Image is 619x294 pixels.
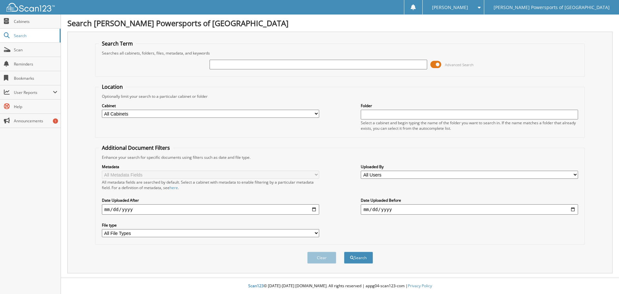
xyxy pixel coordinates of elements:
label: Cabinet [102,103,319,108]
button: Clear [307,252,336,264]
div: All metadata fields are searched by default. Select a cabinet with metadata to enable filtering b... [102,179,319,190]
div: Select a cabinet and begin typing the name of the folder you want to search in. If the name match... [361,120,578,131]
span: Bookmarks [14,76,57,81]
div: Searches all cabinets, folders, files, metadata, and keywords [99,50,582,56]
div: Optionally limit your search to a particular cabinet or folder [99,94,582,99]
legend: Additional Document Filters [99,144,173,151]
div: Enhance your search for specific documents using filters such as date and file type. [99,155,582,160]
label: Folder [361,103,578,108]
a: Privacy Policy [408,283,432,289]
span: Reminders [14,61,57,67]
span: Advanced Search [445,62,474,67]
span: User Reports [14,90,53,95]
span: Search [14,33,56,38]
h1: Search [PERSON_NAME] Powersports of [GEOGRAPHIC_DATA] [67,18,613,28]
span: [PERSON_NAME] [432,5,468,9]
button: Search [344,252,373,264]
div: © [DATE]-[DATE] [DOMAIN_NAME]. All rights reserved | appg04-scan123-com | [61,278,619,294]
span: Cabinets [14,19,57,24]
img: scan123-logo-white.svg [6,3,55,12]
span: Help [14,104,57,109]
label: File type [102,222,319,228]
legend: Search Term [99,40,136,47]
legend: Location [99,83,126,90]
input: end [361,204,578,215]
span: [PERSON_NAME] Powersports of [GEOGRAPHIC_DATA] [494,5,610,9]
label: Date Uploaded Before [361,198,578,203]
input: start [102,204,319,215]
a: here [170,185,178,190]
span: Announcements [14,118,57,124]
label: Date Uploaded After [102,198,319,203]
label: Uploaded By [361,164,578,169]
div: 1 [53,118,58,124]
span: Scan123 [248,283,264,289]
label: Metadata [102,164,319,169]
span: Scan [14,47,57,53]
